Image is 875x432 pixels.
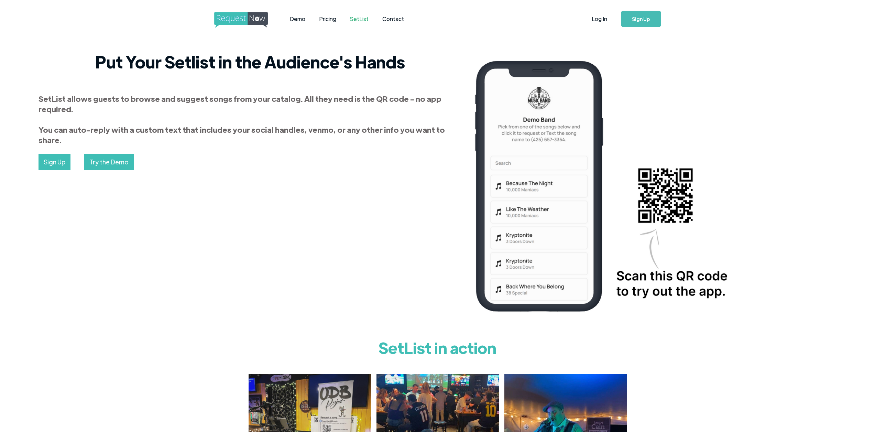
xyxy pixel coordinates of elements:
[214,12,266,26] a: home
[621,11,661,27] a: Sign Up
[249,334,627,361] h1: SetList in action
[585,7,614,31] a: Log In
[39,154,70,170] a: Sign Up
[214,12,281,28] img: requestnow logo
[39,94,445,145] strong: SetList allows guests to browse and suggest songs from your catalog. All they need is the QR code...
[343,8,375,30] a: SetList
[39,51,461,72] h2: Put Your Setlist in the Audience's Hands
[312,8,343,30] a: Pricing
[375,8,411,30] a: Contact
[283,8,312,30] a: Demo
[84,154,134,170] a: Try the Demo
